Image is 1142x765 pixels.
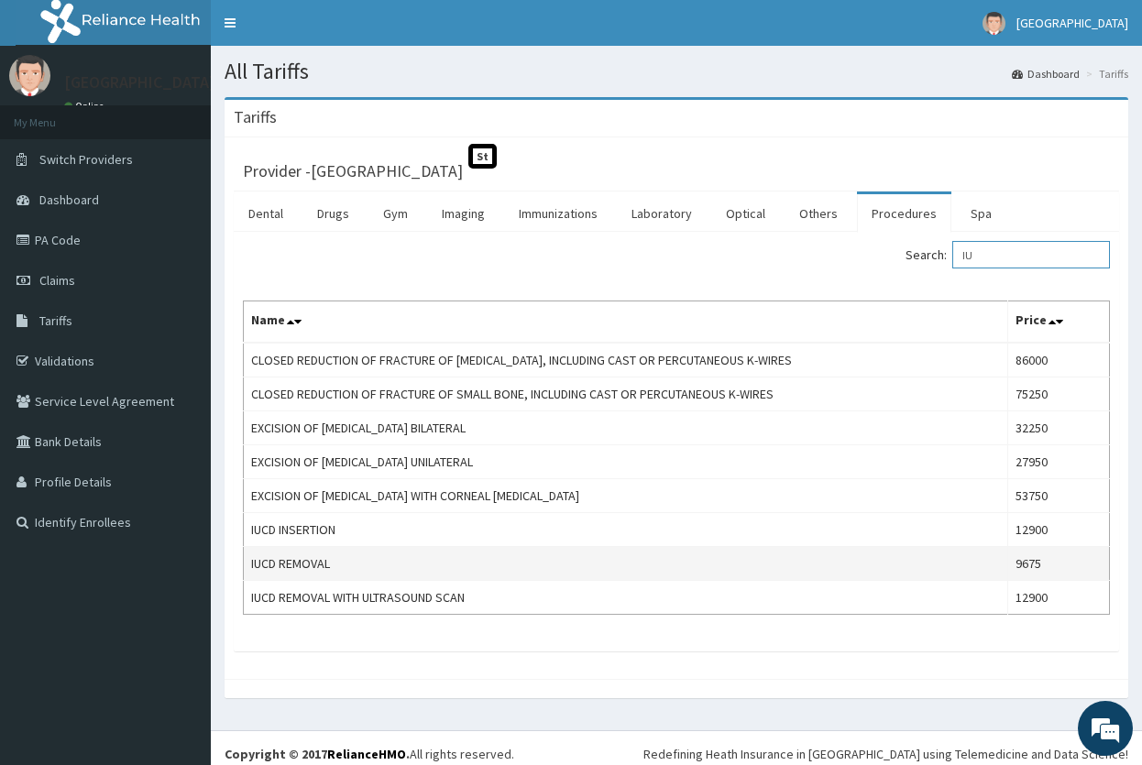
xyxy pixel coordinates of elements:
[244,301,1008,344] th: Name
[617,194,707,233] a: Laboratory
[1007,445,1109,479] td: 27950
[1007,479,1109,513] td: 53750
[244,377,1008,411] td: CLOSED REDUCTION OF FRACTURE OF SMALL BONE, INCLUDING CAST OR PERCUTANEOUS K-WIRES
[64,100,108,113] a: Online
[95,103,308,126] div: Chat with us now
[34,92,74,137] img: d_794563401_company_1708531726252_794563401
[956,194,1006,233] a: Spa
[244,445,1008,479] td: EXCISION OF [MEDICAL_DATA] UNILATERAL
[234,194,298,233] a: Dental
[64,74,215,91] p: [GEOGRAPHIC_DATA]
[327,746,406,762] a: RelianceHMO
[9,55,50,96] img: User Image
[368,194,423,233] a: Gym
[1007,301,1109,344] th: Price
[302,194,364,233] a: Drugs
[857,194,951,233] a: Procedures
[1007,343,1109,377] td: 86000
[9,500,349,564] textarea: Type your message and hit 'Enter'
[1007,411,1109,445] td: 32250
[1082,66,1128,82] li: Tariffs
[468,144,497,169] span: St
[1007,547,1109,581] td: 9675
[106,231,253,416] span: We're online!
[225,746,410,762] strong: Copyright © 2017 .
[244,411,1008,445] td: EXCISION OF [MEDICAL_DATA] BILATERAL
[643,745,1128,763] div: Redefining Heath Insurance in [GEOGRAPHIC_DATA] using Telemedicine and Data Science!
[234,109,277,126] h3: Tariffs
[244,343,1008,377] td: CLOSED REDUCTION OF FRACTURE OF [MEDICAL_DATA], INCLUDING CAST OR PERCUTANEOUS K-WIRES
[504,194,612,233] a: Immunizations
[301,9,345,53] div: Minimize live chat window
[244,479,1008,513] td: EXCISION OF [MEDICAL_DATA] WITH CORNEAL [MEDICAL_DATA]
[243,163,463,180] h3: Provider - [GEOGRAPHIC_DATA]
[906,241,1110,268] label: Search:
[39,151,133,168] span: Switch Providers
[39,312,72,329] span: Tariffs
[1007,513,1109,547] td: 12900
[1016,15,1128,31] span: [GEOGRAPHIC_DATA]
[39,272,75,289] span: Claims
[1007,581,1109,615] td: 12900
[1012,66,1080,82] a: Dashboard
[244,547,1008,581] td: IUCD REMOVAL
[39,191,99,208] span: Dashboard
[244,513,1008,547] td: IUCD INSERTION
[785,194,852,233] a: Others
[952,241,1110,268] input: Search:
[427,194,500,233] a: Imaging
[711,194,780,233] a: Optical
[983,12,1005,35] img: User Image
[225,60,1128,83] h1: All Tariffs
[1007,377,1109,411] td: 75250
[244,581,1008,615] td: IUCD REMOVAL WITH ULTRASOUND SCAN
